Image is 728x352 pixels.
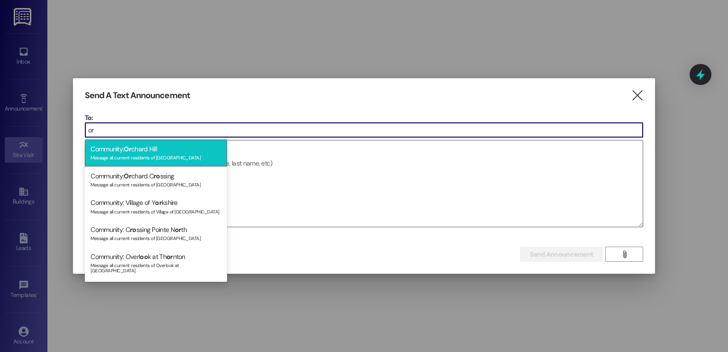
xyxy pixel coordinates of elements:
[85,247,227,279] div: Community: Overl k at Th nton
[91,207,221,215] div: Message all current residents of Village of [GEOGRAPHIC_DATA]
[530,250,593,259] span: Send Announcement
[621,250,628,258] i: 
[155,198,162,207] span: or
[85,167,227,194] div: Community: chard C ssing
[85,139,227,167] div: Community: chard Hill
[124,172,131,180] span: Or
[85,90,190,101] h3: Send A Text Announcement
[85,123,643,137] input: Type to select the units, buildings, or communities you want to message. (e.g. 'Unit 1A', 'Buildi...
[631,91,644,101] i: 
[520,247,603,262] button: Send Announcement
[124,145,131,153] span: Or
[85,279,227,306] div: Building: 1 chard Hill
[154,172,160,180] span: ro
[85,220,227,247] div: Community: C ssing Pointe N th
[140,252,148,261] span: oo
[85,113,644,122] p: To:
[130,225,136,234] span: ro
[91,180,221,188] div: Message all current residents of [GEOGRAPHIC_DATA]
[91,153,221,161] div: Message all current residents of [GEOGRAPHIC_DATA]
[166,252,173,261] span: or
[85,193,227,220] div: Community: Village of Y kshire
[175,225,182,234] span: or
[91,260,221,274] div: Message all current residents of Overlook at [GEOGRAPHIC_DATA]
[91,233,221,241] div: Message all current residents of [GEOGRAPHIC_DATA]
